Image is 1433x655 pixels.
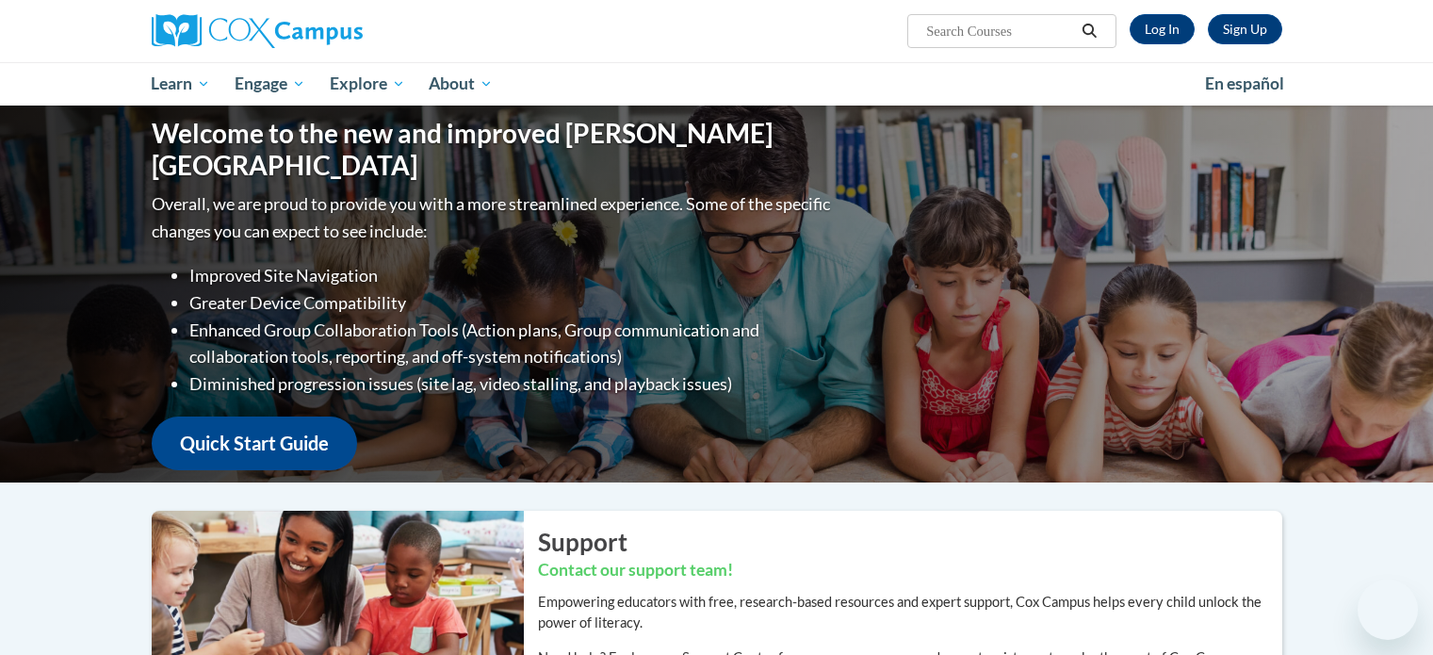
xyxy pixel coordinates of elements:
a: Register [1208,14,1282,44]
h2: Support [538,525,1282,559]
a: About [416,62,505,106]
span: Explore [330,73,405,95]
a: Explore [318,62,417,106]
a: En español [1193,64,1296,104]
div: Main menu [123,62,1311,106]
button: Search [1075,20,1103,42]
h3: Contact our support team! [538,559,1282,582]
input: Search Courses [924,20,1075,42]
li: Improved Site Navigation [189,262,835,289]
span: Engage [235,73,305,95]
li: Greater Device Compatibility [189,289,835,317]
a: Learn [139,62,223,106]
li: Diminished progression issues (site lag, video stalling, and playback issues) [189,370,835,398]
p: Empowering educators with free, research-based resources and expert support, Cox Campus helps eve... [538,592,1282,633]
p: Overall, we are proud to provide you with a more streamlined experience. Some of the specific cha... [152,190,835,245]
li: Enhanced Group Collaboration Tools (Action plans, Group communication and collaboration tools, re... [189,317,835,371]
a: Engage [222,62,318,106]
span: About [429,73,493,95]
span: En español [1205,74,1284,93]
h1: Welcome to the new and improved [PERSON_NAME][GEOGRAPHIC_DATA] [152,118,835,181]
a: Cox Campus [152,14,510,48]
a: Log In [1130,14,1195,44]
img: Cox Campus [152,14,363,48]
iframe: Button to launch messaging window [1358,580,1418,640]
span: Learn [151,73,210,95]
a: Quick Start Guide [152,417,357,470]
